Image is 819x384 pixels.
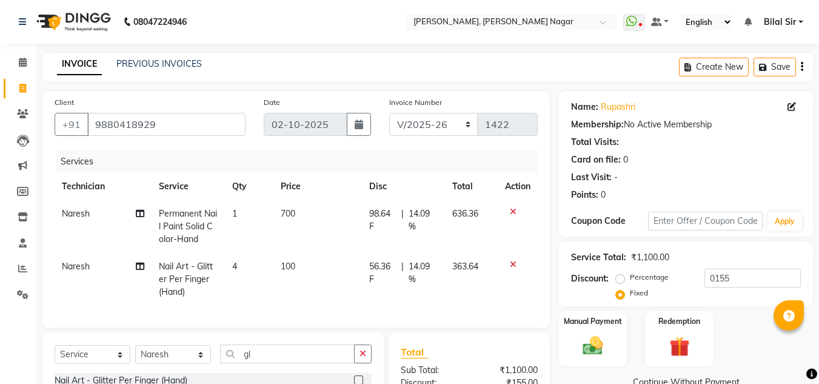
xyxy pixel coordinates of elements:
div: ₹1,100.00 [631,251,669,264]
button: Create New [679,58,749,76]
span: Naresh [62,208,90,219]
th: Disc [362,173,444,200]
span: Permanent Nail Paint Solid Color-Hand [159,208,217,244]
button: Save [754,58,796,76]
div: ₹1,100.00 [469,364,547,377]
div: Membership: [571,118,624,131]
div: Sub Total: [392,364,469,377]
a: INVOICE [57,53,102,75]
span: 100 [281,261,295,272]
span: 1 [232,208,237,219]
a: Rupashri [601,101,635,113]
div: Card on file: [571,153,621,166]
label: Redemption [658,316,700,327]
img: logo [31,5,114,39]
label: Invoice Number [389,97,442,108]
span: 363.64 [452,261,478,272]
label: Date [264,97,280,108]
span: Naresh [62,261,90,272]
a: PREVIOUS INVOICES [116,58,202,69]
input: Search by Name/Mobile/Email/Code [87,113,246,136]
div: - [614,171,618,184]
span: 14.09 % [409,207,438,233]
th: Total [445,173,498,200]
div: 0 [623,153,628,166]
div: Total Visits: [571,136,619,149]
th: Service [152,173,225,200]
label: Fixed [630,288,648,298]
span: 636.36 [452,208,478,219]
div: 0 [601,189,606,201]
th: Price [273,173,362,200]
button: Apply [767,212,802,231]
span: Total [401,346,429,359]
img: _cash.svg [577,334,609,357]
div: Points: [571,189,598,201]
div: Discount: [571,272,609,285]
span: 98.64 F [369,207,396,233]
label: Manual Payment [564,316,622,327]
span: | [401,260,404,286]
span: Nail Art - Glitter Per Finger (Hand) [159,261,213,297]
div: Services [56,150,547,173]
span: 14.09 % [409,260,438,286]
label: Client [55,97,74,108]
b: 08047224946 [133,5,187,39]
iframe: chat widget [768,335,807,372]
th: Technician [55,173,152,200]
span: 700 [281,208,295,219]
th: Qty [225,173,273,200]
button: +91 [55,113,89,136]
div: Coupon Code [571,215,647,227]
div: Service Total: [571,251,626,264]
input: Enter Offer / Coupon Code [648,212,763,231]
span: Bilal Sir [764,16,796,29]
div: Last Visit: [571,171,612,184]
input: Search or Scan [220,345,355,363]
label: Percentage [630,272,669,283]
span: 56.36 F [369,260,396,286]
div: Name: [571,101,598,113]
th: Action [498,173,538,200]
img: _gift.svg [663,334,696,359]
span: | [401,207,404,233]
div: No Active Membership [571,118,801,131]
span: 4 [232,261,237,272]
